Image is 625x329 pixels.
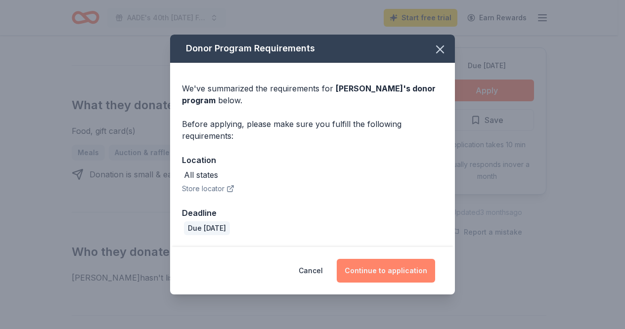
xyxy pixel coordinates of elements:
[184,221,230,235] div: Due [DATE]
[170,35,455,63] div: Donor Program Requirements
[182,183,234,195] button: Store locator
[182,118,443,142] div: Before applying, please make sure you fulfill the following requirements:
[182,82,443,106] div: We've summarized the requirements for below.
[182,206,443,219] div: Deadline
[299,259,323,283] button: Cancel
[184,169,218,181] div: All states
[337,259,435,283] button: Continue to application
[182,154,443,166] div: Location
